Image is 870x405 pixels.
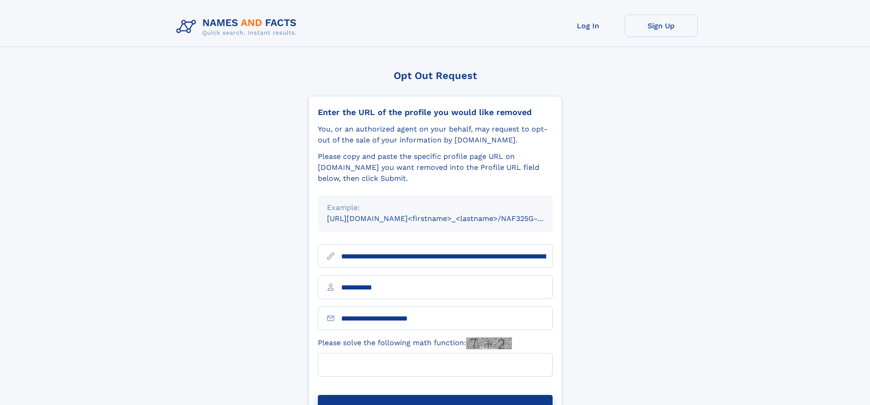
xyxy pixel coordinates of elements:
[552,15,625,37] a: Log In
[327,202,543,213] div: Example:
[318,107,553,117] div: Enter the URL of the profile you would like removed
[625,15,698,37] a: Sign Up
[327,214,570,223] small: [URL][DOMAIN_NAME]<firstname>_<lastname>/NAF325G-xxxxxxxx
[318,151,553,184] div: Please copy and paste the specific profile page URL on [DOMAIN_NAME] you want removed into the Pr...
[308,70,562,81] div: Opt Out Request
[318,124,553,146] div: You, or an authorized agent on your behalf, may request to opt-out of the sale of your informatio...
[318,337,512,349] label: Please solve the following math function:
[173,15,304,39] img: Logo Names and Facts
